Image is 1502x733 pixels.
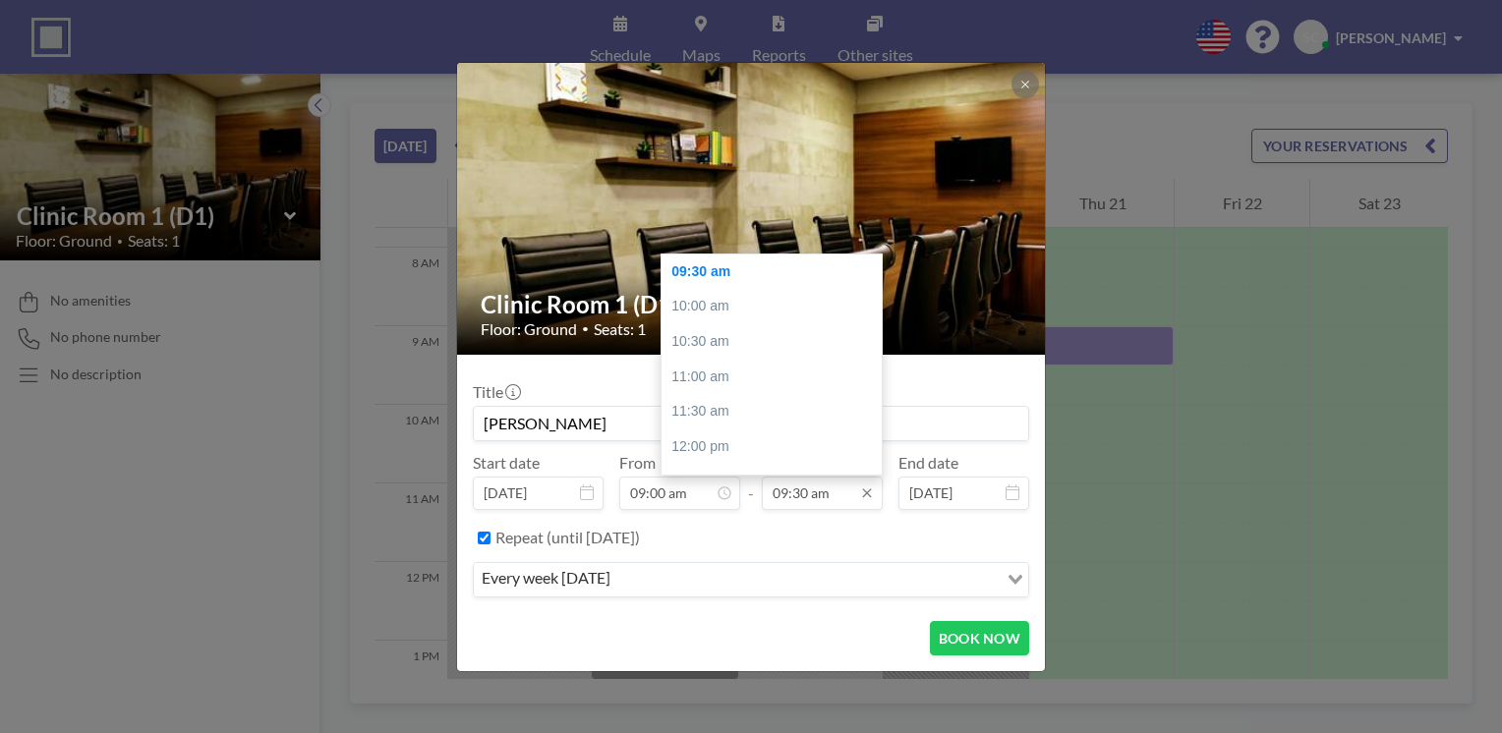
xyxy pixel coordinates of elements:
[662,324,892,360] div: 10:30 am
[748,460,754,503] span: -
[662,394,892,429] div: 11:30 am
[662,289,892,324] div: 10:00 am
[616,567,996,592] input: Search for option
[495,528,640,547] label: Repeat (until [DATE])
[619,453,656,473] label: From
[662,464,892,499] div: 12:30 pm
[474,407,1028,440] input: Siobhan's reservation
[898,453,958,473] label: End date
[478,567,614,592] span: every week [DATE]
[582,321,589,336] span: •
[474,563,1028,596] div: Search for option
[473,382,519,402] label: Title
[481,319,577,339] span: Floor: Ground
[662,360,892,395] div: 11:00 am
[594,319,646,339] span: Seats: 1
[930,621,1029,655] button: BOOK NOW
[662,429,892,465] div: 12:00 pm
[457,12,1047,405] img: 537.jpg
[473,453,540,473] label: Start date
[662,254,892,290] div: 09:30 am
[481,290,1023,319] h2: Clinic Room 1 (D1)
